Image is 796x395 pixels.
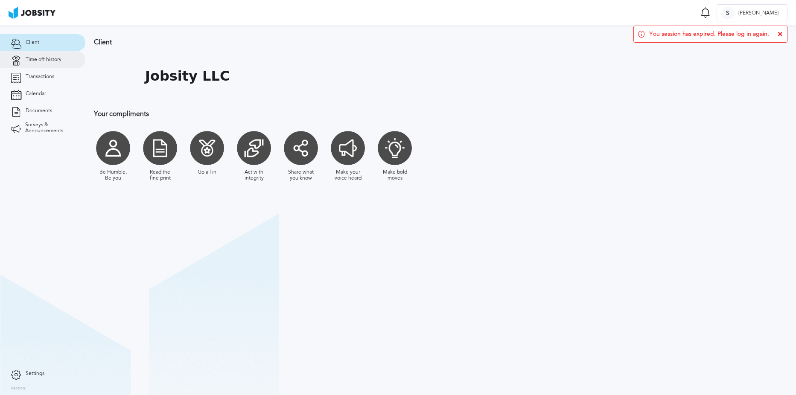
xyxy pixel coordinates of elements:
div: Share what you know [286,169,316,181]
div: Read the fine print [145,169,175,181]
span: Time off history [26,57,61,63]
div: Make your voice heard [333,169,363,181]
div: Be Humble, Be you [98,169,128,181]
button: S[PERSON_NAME] [717,4,787,21]
div: Make bold moves [380,169,410,181]
label: Version: [11,386,26,391]
div: Act with integrity [239,169,269,181]
span: Transactions [26,74,54,80]
img: ab4bad089aa723f57921c736e9817d99.png [9,7,55,19]
div: S [721,7,734,20]
span: Settings [26,371,44,377]
span: Calendar [26,91,46,97]
span: Client [26,40,39,46]
span: You session has expired. Please log in again. [649,31,769,38]
div: Go all in [198,169,216,175]
span: Surveys & Announcements [25,122,75,134]
h3: Client [94,38,557,46]
span: Documents [26,108,52,114]
h1: Jobsity LLC [145,68,230,84]
span: [PERSON_NAME] [734,10,783,16]
h3: Your compliments [94,110,557,118]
